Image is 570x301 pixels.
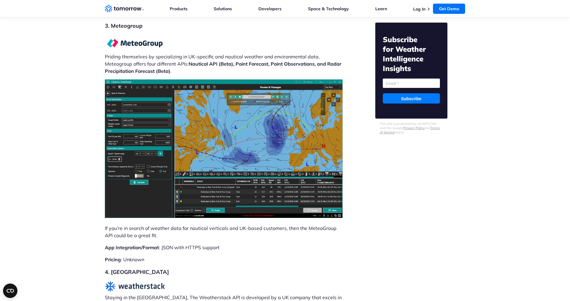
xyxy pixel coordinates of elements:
[105,225,343,239] p: If you’re in search of weather data for nautical verticals and UK-based customers, then the Meteo...
[308,6,349,11] a: Space & Technology
[380,126,440,134] a: Terms of Service
[375,6,387,11] a: Learn
[105,256,343,263] p: : Unknown
[105,244,343,251] p: : JSON with HTTPS support
[3,284,17,298] button: Open CMP widget
[383,79,440,88] input: Email *
[105,4,144,13] a: Home link
[105,281,165,292] img: weatherstack logo
[105,244,159,250] strong: App Integration/Format
[105,35,343,74] p: Priding themselves by specializing in UK-specific and nautical weather and environmental data, Me...
[170,6,187,11] a: Products
[433,4,465,14] a: Get Demo
[105,79,343,218] img: meteotech dashboard
[403,126,425,130] a: Privacy Policy
[105,22,343,30] h2: 3. Meteogroup
[380,122,443,134] p: This site is protected by reCAPTCHA and the Google and apply.
[383,35,440,73] h2: Subscribe for Weather Intelligence Insights
[383,93,440,104] input: Subscribe
[413,6,425,12] a: Log In
[258,6,282,11] a: Developers
[214,6,232,11] a: Solutions
[105,35,165,51] img: meteogroup logo
[105,256,121,262] strong: Pricing
[105,61,341,74] strong: Nautical API (Beta), Point Forecast, Point Observations, and Radar Precipitation Forecast (Beta)
[105,268,343,276] h2: 4. [GEOGRAPHIC_DATA]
